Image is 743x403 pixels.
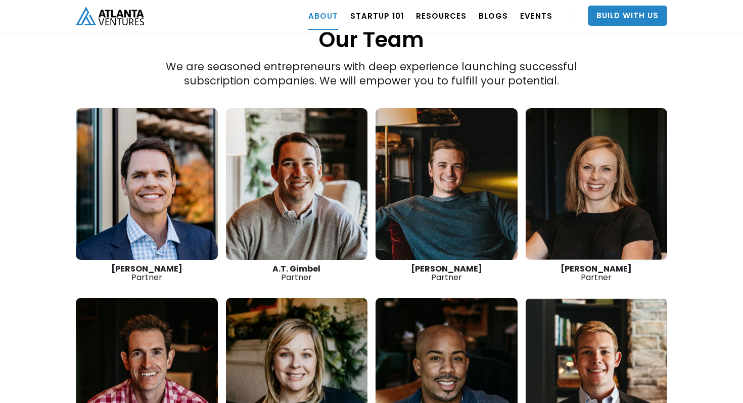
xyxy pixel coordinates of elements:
[376,264,518,282] div: Partner
[416,2,467,30] a: RESOURCES
[308,2,338,30] a: ABOUT
[520,2,552,30] a: EVENTS
[226,264,368,282] div: Partner
[76,264,218,282] div: Partner
[479,2,508,30] a: BLOGS
[111,263,182,275] strong: [PERSON_NAME]
[411,263,482,275] strong: [PERSON_NAME]
[561,263,632,275] strong: [PERSON_NAME]
[350,2,404,30] a: Startup 101
[588,6,667,26] a: Build With Us
[526,264,668,282] div: Partner
[272,263,320,275] strong: A.T. Gimbel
